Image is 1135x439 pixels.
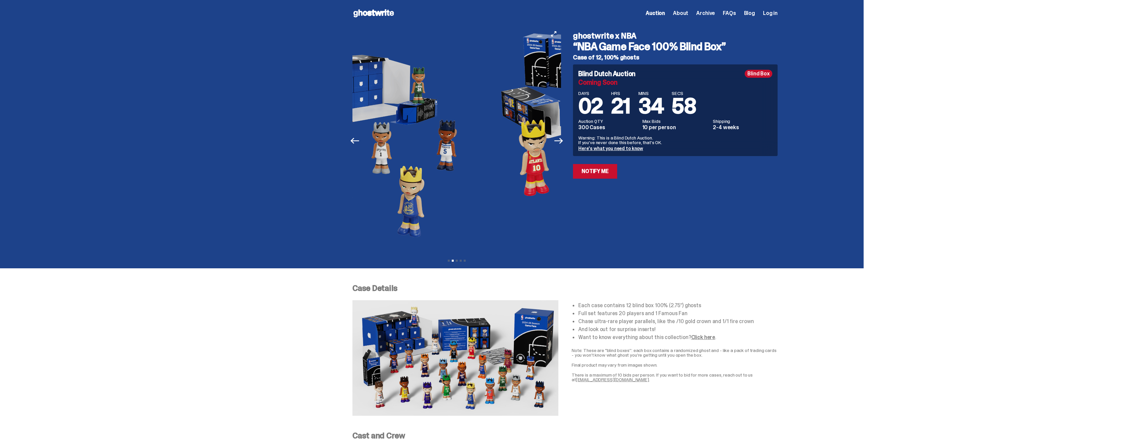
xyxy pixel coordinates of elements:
span: SECS [672,91,696,96]
span: MINS [638,91,664,96]
p: Warning: This is a Blind Dutch Auction. If you’ve never done this before, that’s OK. [578,135,772,145]
dd: 300 Cases [578,125,638,130]
a: [EMAIL_ADDRESS][DOMAIN_NAME] [576,377,649,383]
span: 02 [578,92,603,120]
button: View slide 3 [456,260,458,262]
button: View slide 2 [452,260,454,262]
img: NBA-Case-Details.png [352,300,558,416]
li: Each case contains 12 blind box 100% (2.75”) ghosts [578,303,778,308]
h4: Blind Dutch Auction [578,70,635,77]
div: Coming Soon [578,79,772,86]
p: Note: These are "blind boxes”: each box contains a randomized ghost and - like a pack of trading ... [572,348,778,357]
dd: 2-4 weeks [713,125,772,130]
button: View slide 1 [448,260,450,262]
button: View slide 4 [460,260,462,262]
a: Auction [646,11,665,16]
a: Click here [691,334,715,341]
span: 34 [638,92,664,120]
h5: Case of 12, 100% ghosts [573,54,778,60]
li: Chase ultra-rare player parallels, like the /10 gold crown and 1/1 fire crown [578,319,778,324]
span: 21 [611,92,630,120]
a: FAQs [723,11,736,16]
span: 58 [672,92,696,120]
dd: 10 per person [642,125,709,130]
h4: ghostwrite x NBA [573,32,778,40]
p: There is a maximum of 10 bids per person. If you want to bid for more cases, reach out to us at . [572,373,778,382]
a: Log in [763,11,778,16]
h3: “NBA Game Face 100% Blind Box” [573,41,778,52]
a: About [673,11,688,16]
a: Here's what you need to know [578,145,643,151]
span: DAYS [578,91,603,96]
button: View full-screen [550,30,558,38]
img: NBA-Hero-2.png [286,27,468,255]
p: Final product may vary from images shown. [572,363,778,367]
img: NBA-Hero-3.png [494,27,677,255]
dt: Max Bids [642,119,709,124]
a: Blog [744,11,755,16]
dt: Auction QTY [578,119,638,124]
dt: Shipping [713,119,772,124]
span: HRS [611,91,630,96]
button: Previous [347,133,362,148]
button: Next [551,133,566,148]
li: And look out for surprise inserts! [578,327,778,332]
li: Full set features 20 players and 1 Famous Fan [578,311,778,316]
a: Notify Me [573,164,617,179]
a: Archive [696,11,715,16]
p: Case Details [352,284,778,292]
button: View slide 5 [464,260,466,262]
li: Want to know everything about this collection? . [578,335,778,340]
div: Blind Box [745,70,772,78]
